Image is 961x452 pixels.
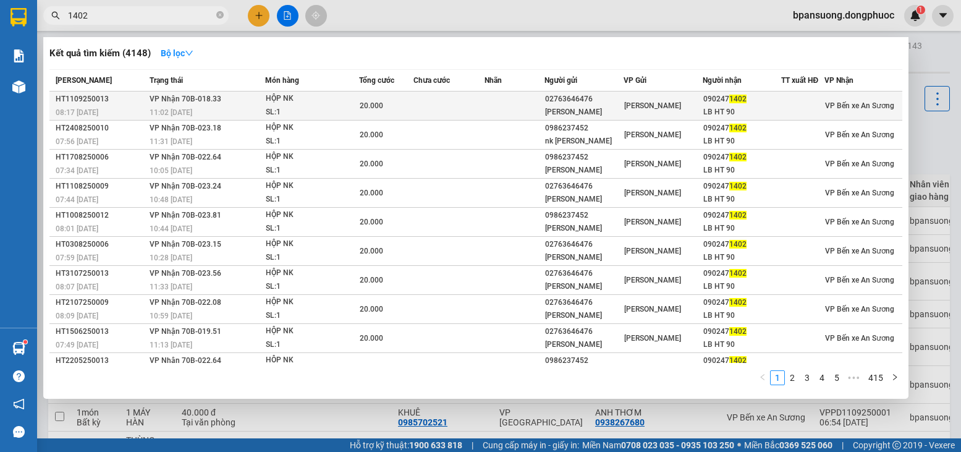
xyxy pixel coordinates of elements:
span: 10:36:27 [DATE] [27,90,75,97]
span: VP Nhận 70B-023.56 [150,269,221,278]
span: 20.000 [360,101,383,110]
div: 02763646476 [545,180,623,193]
div: HT2205250013 [56,354,146,367]
span: 20.000 [360,363,383,372]
span: 10:05 [DATE] [150,166,192,175]
div: [PERSON_NAME] [545,164,623,177]
span: 1402 [729,298,747,307]
div: 090247 [703,354,781,367]
div: HT1506250013 [56,325,146,338]
li: 2 [785,370,800,385]
div: LB HT 90 [703,135,781,148]
img: logo [4,7,59,62]
div: 02763646476 [545,93,623,106]
span: 1402 [729,124,747,132]
span: 08:17 [DATE] [56,108,98,117]
span: VP Gửi [624,76,646,85]
span: Tổng cước [359,76,394,85]
span: [PERSON_NAME]: [4,80,129,87]
div: HỘP NK [266,92,358,106]
span: 1402 [729,153,747,161]
span: 07:56 [DATE] [56,137,98,146]
sup: 1 [23,340,27,344]
span: search [51,11,60,20]
div: LB HT 90 [703,193,781,206]
span: VP Nhận 70B-023.81 [150,211,221,220]
span: 20.000 [360,189,383,197]
span: TT xuất HĐ [781,76,818,85]
div: 02763646476 [545,267,623,280]
button: Bộ lọcdown [151,43,203,63]
span: ••• [844,370,864,385]
div: HỘP NK [266,296,358,309]
a: 1 [771,371,784,385]
img: warehouse-icon [12,342,25,355]
span: VP Nhận 70B-023.15 [150,240,221,249]
div: 090247 [703,151,781,164]
span: VP Nhận 70B-023.24 [150,182,221,190]
div: HT2107250009 [56,296,146,309]
div: HỘP NK [266,325,358,338]
span: 11:33 [DATE] [150,283,192,291]
span: [PERSON_NAME] [624,305,681,313]
li: Previous Page [755,370,770,385]
img: logo-vxr [11,8,27,27]
span: 20.000 [360,247,383,255]
span: 20.000 [360,218,383,226]
span: 01 Võ Văn Truyện, KP.1, Phường 2 [98,37,170,53]
span: Người nhận [703,76,742,85]
span: 10:28 [DATE] [150,254,192,262]
div: LB HT 90 [703,280,781,293]
span: 1402 [729,95,747,103]
img: solution-icon [12,49,25,62]
span: 1402 [729,240,747,249]
span: 07:59 [DATE] [56,254,98,262]
a: 415 [865,371,887,385]
span: VP Nhận 70B-022.64 [150,153,221,161]
div: [PERSON_NAME] [545,251,623,264]
span: down [185,49,193,58]
span: VP Bến xe An Sương [825,218,894,226]
li: 415 [864,370,887,385]
span: [PERSON_NAME] [56,76,112,85]
button: right [887,370,902,385]
span: Trạng thái [150,76,183,85]
span: 10:44 [DATE] [150,224,192,233]
span: 10:48 [DATE] [150,195,192,204]
div: 090247 [703,93,781,106]
div: [PERSON_NAME] [545,309,623,322]
span: 11:02 [DATE] [150,108,192,117]
div: [PERSON_NAME] [545,280,623,293]
a: 3 [800,371,814,385]
span: 20.000 [360,276,383,284]
span: 20.000 [360,305,383,313]
span: VP Bến xe An Sương [825,305,894,313]
input: Tìm tên, số ĐT hoặc mã đơn [68,9,214,22]
div: HỘP NK [266,208,358,222]
span: 1402 [729,327,747,336]
span: close-circle [216,11,224,19]
li: 5 [829,370,844,385]
div: SL: 1 [266,251,358,265]
span: VP Nhận [824,76,853,85]
div: nk [PERSON_NAME] [545,135,623,148]
div: 090247 [703,296,781,309]
span: [PERSON_NAME] [624,218,681,226]
span: VP Bến xe An Sương [825,334,894,343]
strong: Bộ lọc [161,48,193,58]
span: Hotline: 19001152 [98,55,151,62]
span: 07:49 [DATE] [56,341,98,349]
span: left [759,373,766,381]
span: [PERSON_NAME] [624,247,681,255]
span: notification [13,398,25,410]
span: 20.000 [360,130,383,139]
button: left [755,370,770,385]
span: VP Nhận 70B-018.33 [150,95,221,103]
span: Nhãn [485,76,502,85]
div: 090247 [703,122,781,135]
div: [PERSON_NAME] [545,222,623,235]
span: 1402 [729,211,747,220]
span: Món hàng [265,76,299,85]
div: HỘP NK [266,237,358,251]
span: 1402 [729,356,747,365]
